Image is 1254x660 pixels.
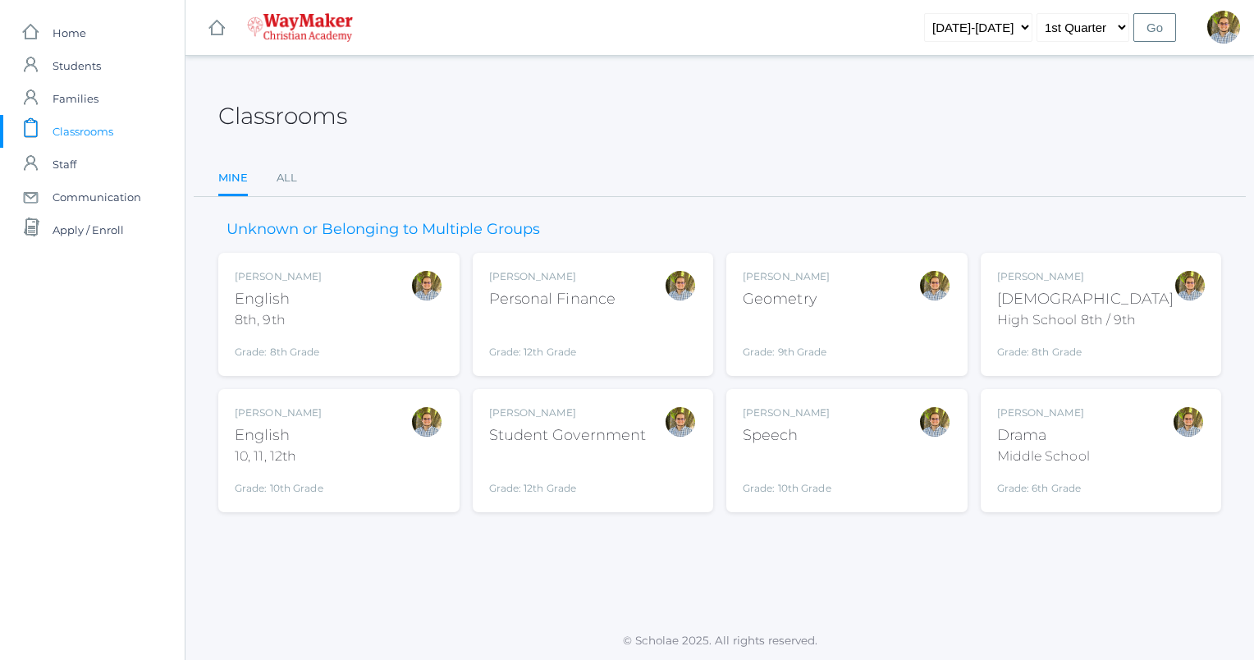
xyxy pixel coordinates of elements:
[743,453,831,496] div: Grade: 10th Grade
[235,424,323,447] div: English
[918,269,951,302] div: Kylen Braileanu
[918,406,951,438] div: Kylen Braileanu
[997,269,1174,284] div: [PERSON_NAME]
[410,269,443,302] div: Kylen Braileanu
[53,16,86,49] span: Home
[235,269,322,284] div: [PERSON_NAME]
[743,317,830,360] div: Grade: 9th Grade
[235,447,323,466] div: 10, 11, 12th
[997,310,1174,330] div: High School 8th / 9th
[489,288,616,310] div: Personal Finance
[997,406,1090,420] div: [PERSON_NAME]
[185,632,1254,649] p: © Scholae 2025. All rights reserved.
[489,406,647,420] div: [PERSON_NAME]
[664,406,697,438] div: Kylen Braileanu
[997,337,1174,360] div: Grade: 8th Grade
[489,424,647,447] div: Student Government
[53,181,141,213] span: Communication
[53,213,124,246] span: Apply / Enroll
[277,162,297,195] a: All
[997,424,1090,447] div: Drama
[997,288,1174,310] div: [DEMOGRAPHIC_DATA]
[235,406,323,420] div: [PERSON_NAME]
[743,288,830,310] div: Geometry
[53,148,76,181] span: Staff
[247,13,353,42] img: waymaker-logo-stack-white-1602f2b1af18da31a5905e9982d058868370996dac5278e84edea6dabf9a3315.png
[218,103,347,129] h2: Classrooms
[1174,269,1206,302] div: Kylen Braileanu
[235,473,323,496] div: Grade: 10th Grade
[235,337,322,360] div: Grade: 8th Grade
[1172,406,1205,438] div: Kylen Braileanu
[489,317,616,360] div: Grade: 12th Grade
[743,406,831,420] div: [PERSON_NAME]
[235,288,322,310] div: English
[53,49,101,82] span: Students
[218,162,248,197] a: Mine
[53,115,113,148] span: Classrooms
[410,406,443,438] div: Kylen Braileanu
[1133,13,1176,42] input: Go
[235,310,322,330] div: 8th, 9th
[218,222,548,238] h3: Unknown or Belonging to Multiple Groups
[53,82,98,115] span: Families
[997,447,1090,466] div: Middle School
[743,269,830,284] div: [PERSON_NAME]
[489,269,616,284] div: [PERSON_NAME]
[489,453,647,496] div: Grade: 12th Grade
[743,424,831,447] div: Speech
[1207,11,1240,44] div: Kylen Braileanu
[997,473,1090,496] div: Grade: 6th Grade
[664,269,697,302] div: Kylen Braileanu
